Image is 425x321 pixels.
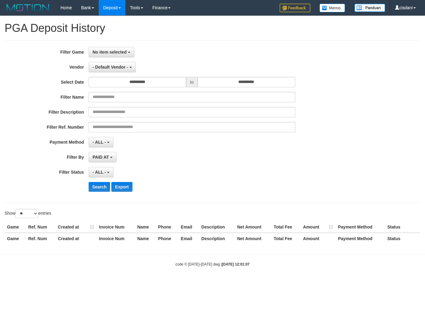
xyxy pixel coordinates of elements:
th: Amount [301,233,335,244]
th: Phone [156,221,178,233]
th: Status [385,221,420,233]
th: Email [178,221,199,233]
span: to [186,77,198,87]
span: No item selected [93,50,127,55]
img: Button%20Memo.svg [320,4,345,12]
th: Game [5,221,26,233]
span: PAID AT [93,155,109,160]
span: - ALL - [93,170,106,175]
th: Net Amount [235,221,271,233]
strong: [DATE] 12:01:07 [222,262,250,266]
th: Total Fee [271,233,301,244]
button: - ALL - [89,137,113,147]
th: Description [199,233,235,244]
th: Total Fee [271,221,301,233]
button: No item selected [89,47,134,57]
img: Feedback.jpg [280,4,310,12]
th: Payment Method [335,221,385,233]
button: - ALL - [89,167,113,177]
th: Created at [56,221,97,233]
th: Status [385,233,420,244]
th: Email [178,233,199,244]
th: Name [135,233,156,244]
th: Ref. Num [26,221,56,233]
th: Ref. Num [26,233,56,244]
th: Net Amount [235,233,271,244]
button: Search [89,182,110,192]
th: Phone [156,233,178,244]
select: Showentries [15,209,38,218]
button: Export [111,182,132,192]
th: Game [5,233,26,244]
img: panduan.png [354,4,385,12]
button: - Default Vendor - [89,62,136,72]
h1: PGA Deposit History [5,22,420,34]
img: MOTION_logo.png [5,3,51,12]
button: PAID AT [89,152,117,162]
label: Show entries [5,209,51,218]
th: Name [135,221,156,233]
th: Created at [56,233,97,244]
th: Payment Method [335,233,385,244]
th: Amount [301,221,335,233]
span: - ALL - [93,140,106,145]
th: Invoice Num [97,233,135,244]
small: code © [DATE]-[DATE] dwg | [175,262,250,266]
span: - Default Vendor - [93,65,128,70]
th: Description [199,221,235,233]
th: Invoice Num [97,221,135,233]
